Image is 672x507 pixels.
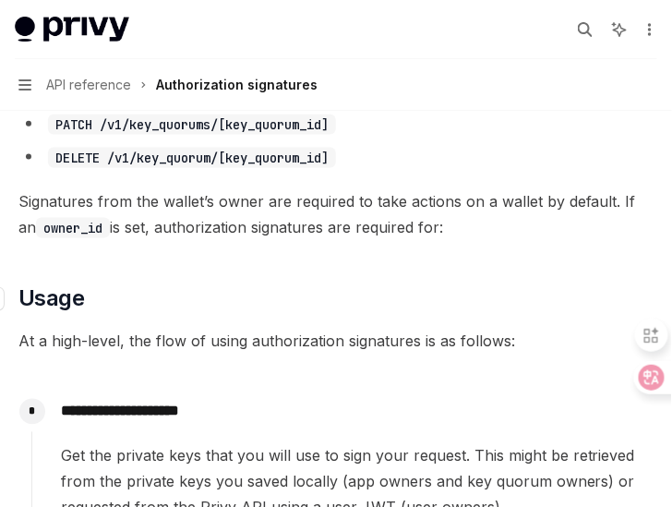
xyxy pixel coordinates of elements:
[48,115,336,135] code: PATCH /v1/key_quorums/[key_quorum_id]
[156,74,318,96] div: Authorization signatures
[46,74,131,96] span: API reference
[18,329,654,355] span: At a high-level, the flow of using authorization signatures is as follows:
[18,284,84,314] span: Usage
[36,218,110,238] code: owner_id
[639,17,657,42] button: More actions
[48,148,336,168] code: DELETE /v1/key_quorum/[key_quorum_id]
[18,188,654,240] span: Signatures from the wallet’s owner are required to take actions on a wallet by default. If an is ...
[15,17,129,42] img: light logo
